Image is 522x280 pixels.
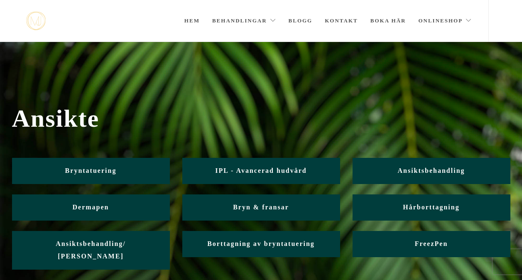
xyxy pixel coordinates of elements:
span: Borttagning av bryntatuering [207,240,315,247]
span: FreezPen [415,240,448,247]
a: Bryntatuering [12,158,170,184]
span: Bryntatuering [65,167,117,174]
span: Ansikte [12,104,510,133]
a: Bryn & fransar [182,194,340,221]
a: Ansiktsbehandling [353,158,510,184]
a: Borttagning av bryntatuering [182,231,340,257]
a: Hårborttagning [353,194,510,221]
span: IPL - Avancerad hudvård [215,167,306,174]
a: Ansiktsbehandling/ [PERSON_NAME] [12,231,170,270]
span: Ansiktsbehandling/ [PERSON_NAME] [56,240,126,260]
a: mjstudio mjstudio mjstudio [26,12,46,30]
span: Bryn & fransar [233,204,289,211]
a: FreezPen [353,231,510,257]
span: Ansiktsbehandling [397,167,465,174]
span: Dermapen [73,204,109,211]
span: Hårborttagning [403,204,459,211]
a: IPL - Avancerad hudvård [182,158,340,184]
a: Dermapen [12,194,170,221]
img: mjstudio [26,12,46,30]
